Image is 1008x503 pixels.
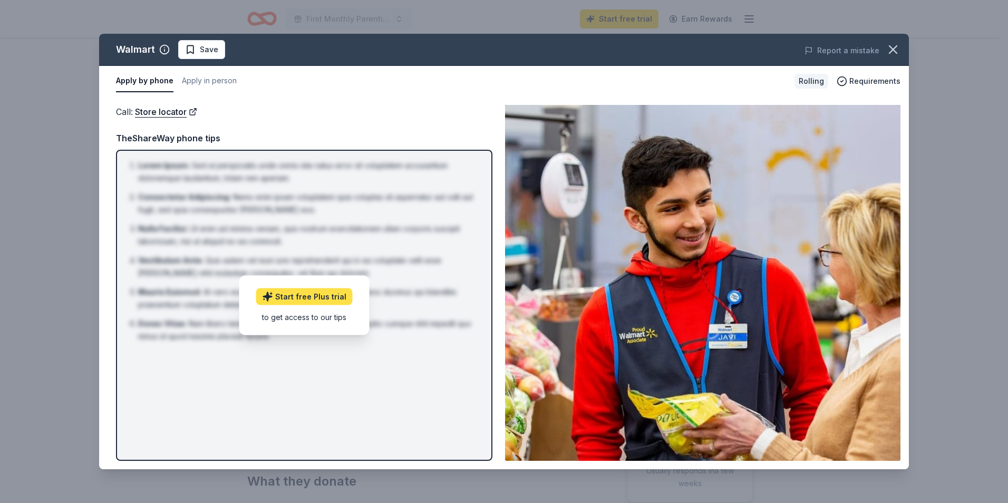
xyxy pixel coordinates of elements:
[138,287,201,296] span: Mauris Euismod :
[849,75,900,88] span: Requirements
[138,192,231,201] span: Consectetur Adipiscing :
[805,44,879,57] button: Report a mistake
[138,254,477,279] li: Quis autem vel eum iure reprehenderit qui in ea voluptate velit esse [PERSON_NAME] nihil molestia...
[505,105,900,461] img: Image for Walmart
[138,286,477,311] li: At vero eos et accusamus et iusto odio dignissimos ducimus qui blanditiis praesentium voluptatum ...
[794,74,828,89] div: Rolling
[138,317,477,343] li: Nam libero tempore, cum soluta nobis est eligendi optio cumque nihil impedit quo minus id quod ma...
[138,224,188,233] span: Nulla Facilisi :
[200,43,218,56] span: Save
[178,40,225,59] button: Save
[116,131,492,145] div: TheShareWay phone tips
[138,256,203,265] span: Vestibulum Ante :
[837,75,900,88] button: Requirements
[182,70,237,92] button: Apply in person
[116,41,155,58] div: Walmart
[135,105,197,119] a: Store locator
[256,288,353,305] a: Start free Plus trial
[256,311,353,322] div: to get access to our tips
[138,161,190,170] span: Lorem Ipsum :
[116,70,173,92] button: Apply by phone
[138,223,477,248] li: Ut enim ad minima veniam, quis nostrum exercitationem ullam corporis suscipit laboriosam, nisi ut...
[116,105,492,119] div: Call :
[138,159,477,185] li: Sed ut perspiciatis unde omnis iste natus error sit voluptatem accusantium doloremque laudantium,...
[138,319,187,328] span: Donec Vitae :
[138,191,477,216] li: Nemo enim ipsam voluptatem quia voluptas sit aspernatur aut odit aut fugit, sed quia consequuntur...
